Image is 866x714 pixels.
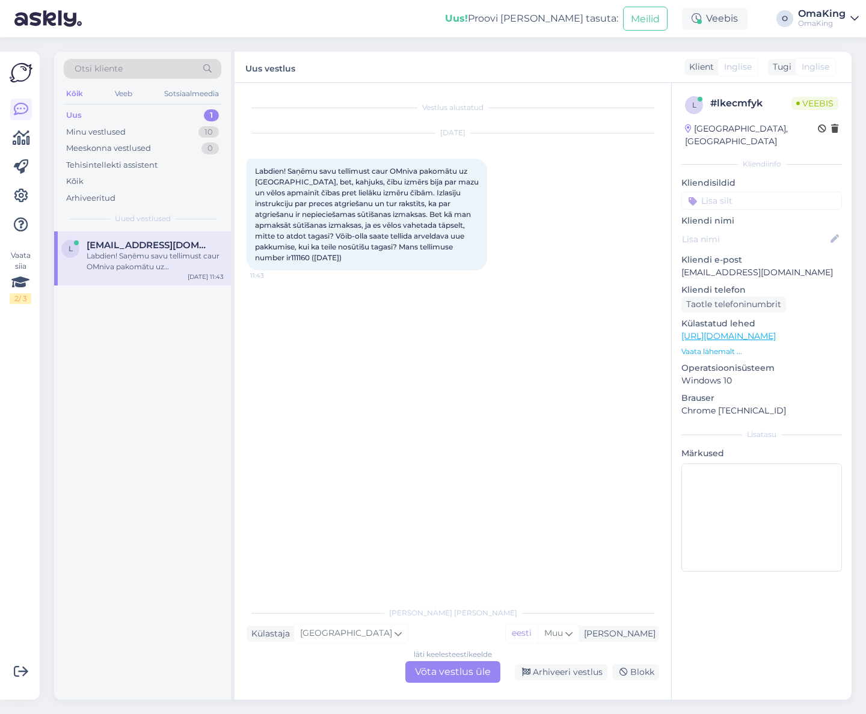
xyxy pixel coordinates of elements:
font: [PERSON_NAME] [584,628,656,639]
font: [DATE] 11:43 [188,273,224,281]
img: Askly logo [10,61,32,84]
font: eesti [452,650,468,659]
font: Labdien! Saņēmu savu tellimust caur OMniva pakomātu uz [GEOGRAPHIC_DATA], bet, kahjuks, čību izmē... [255,166,481,262]
font: Sotsiaalmeedia [164,89,219,98]
font: Klient [689,61,714,72]
font: [GEOGRAPHIC_DATA], [GEOGRAPHIC_DATA] [685,123,788,147]
font: Kõik [66,89,83,98]
font: Otsi kliente [75,63,123,74]
font: Labdien! Saņēmu savu tellimust caur OMniva pakomātu uz [GEOGRAPHIC_DATA], bet, kahjuks, čību izmē... [87,251,223,412]
font: l [692,100,696,109]
font: Taotle telefoninumbrit [686,299,781,310]
span: lev25@inbox.lv [87,240,212,251]
font: läti keelest [414,650,452,659]
font: Uus vestlus [245,63,295,74]
font: Minu vestlused [66,127,126,136]
font: Märkused [681,448,724,459]
font: Inglise [802,61,829,72]
font: keelde [468,650,492,659]
font: 1 [210,110,213,120]
font: Kliendi nimi [681,215,734,226]
font: Veebis [706,13,738,24]
font: Operatsioonisüsteem [681,362,775,373]
font: [PERSON_NAME] [PERSON_NAME] [389,608,517,617]
font: Arhiveeritud [66,193,115,203]
font: 11:43 [250,272,264,279]
font: / 3 [19,294,27,303]
font: 10 [204,127,213,136]
font: Kliendi telefon [681,284,746,295]
font: Külastaja [251,628,290,639]
a: OmaKingOmaKing [798,9,859,28]
input: Lisa nimi [682,233,828,246]
font: Chrome [TECHNICAL_ID] [681,405,786,416]
font: Uued vestlused [115,214,171,223]
font: l [69,244,73,253]
font: Uus [66,110,82,120]
font: Blokk [630,667,654,677]
font: OmaKing [798,19,833,28]
font: Veeb [115,89,132,98]
font: Arhiveeri vestlus [533,667,603,677]
a: [URL][DOMAIN_NAME] [681,331,776,341]
font: Meeskonna vestlused [66,143,151,153]
font: Vaata siia [11,251,31,270]
font: eesti [512,627,532,638]
font: [DATE] [440,128,465,137]
font: Windows 10 [681,375,732,386]
font: Külastatud lehed [681,318,755,329]
font: Proovi [PERSON_NAME] tasuta: [468,13,618,24]
font: Vestlus alustatud [422,103,484,112]
font: [GEOGRAPHIC_DATA] [300,627,392,638]
input: Lisa silt [681,192,842,210]
font: Kliendi e-post [681,254,742,265]
font: # [710,97,717,109]
button: Meilid [623,7,668,30]
font: Brauser [681,392,714,403]
font: Uus! [445,13,468,24]
font: 0 [207,143,213,153]
font: Kliendisildid [681,177,735,188]
font: [EMAIL_ADDRESS][DOMAIN_NAME] [87,239,252,251]
font: Võta vestlus üle [415,666,491,677]
font: Veebis [802,98,834,109]
font: Kõik [66,176,84,186]
font: lkecmfyk [717,97,763,109]
font: Meilid [631,13,660,25]
font: Inglise [724,61,752,72]
font: 2 [14,294,19,303]
font: Kliendiinfo [743,159,781,168]
font: Vaata lähemalt ... [681,347,742,356]
font: Muu [544,627,563,638]
font: Tugi [773,61,791,72]
font: Tehisintellekti assistent [66,160,158,169]
font: OmaKing [798,8,846,19]
font: Lisatasu [747,430,776,439]
font: O [782,14,788,23]
font: [EMAIL_ADDRESS][DOMAIN_NAME] [681,267,833,278]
